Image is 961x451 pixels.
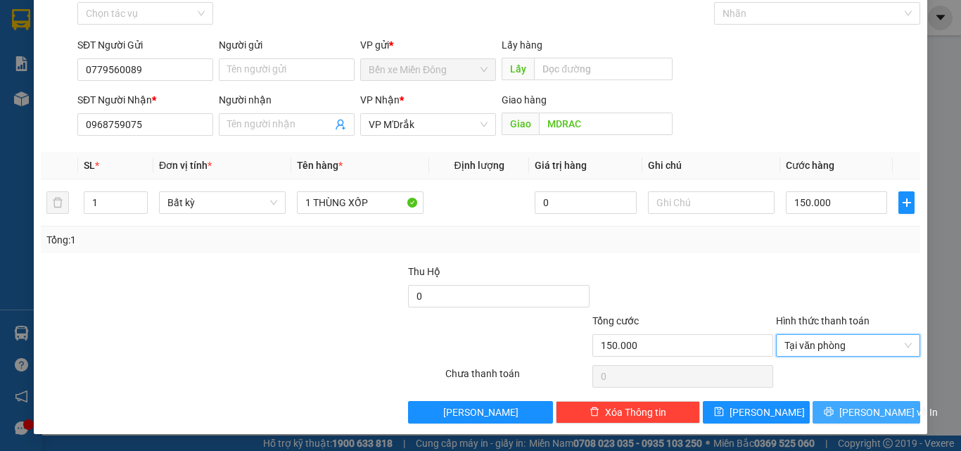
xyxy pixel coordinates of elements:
[786,160,834,171] span: Cước hàng
[898,191,915,214] button: plus
[839,405,938,420] span: [PERSON_NAME] và In
[502,94,547,106] span: Giao hàng
[642,152,780,179] th: Ghi chú
[813,401,920,424] button: printer[PERSON_NAME] và In
[369,114,488,135] span: VP M'Drắk
[167,192,277,213] span: Bất kỳ
[46,232,372,248] div: Tổng: 1
[502,113,539,135] span: Giao
[219,92,355,108] div: Người nhận
[648,191,775,214] input: Ghi Chú
[297,160,343,171] span: Tên hàng
[534,58,673,80] input: Dọc đường
[84,160,95,171] span: SL
[502,39,542,51] span: Lấy hàng
[592,315,639,326] span: Tổng cước
[369,59,488,80] span: Bến xe Miền Đông
[714,407,724,418] span: save
[454,160,504,171] span: Định lượng
[730,405,805,420] span: [PERSON_NAME]
[784,335,912,356] span: Tại văn phòng
[335,119,346,130] span: user-add
[502,58,534,80] span: Lấy
[159,160,212,171] span: Đơn vị tính
[776,315,870,326] label: Hình thức thanh toán
[77,37,213,53] div: SĐT Người Gửi
[360,37,496,53] div: VP gửi
[899,197,914,208] span: plus
[824,407,834,418] span: printer
[703,401,810,424] button: save[PERSON_NAME]
[297,191,424,214] input: VD: Bàn, Ghế
[408,401,552,424] button: [PERSON_NAME]
[77,92,213,108] div: SĐT Người Nhận
[556,401,700,424] button: deleteXóa Thông tin
[408,266,440,277] span: Thu Hộ
[444,366,591,390] div: Chưa thanh toán
[605,405,666,420] span: Xóa Thông tin
[535,160,587,171] span: Giá trị hàng
[360,94,400,106] span: VP Nhận
[443,405,518,420] span: [PERSON_NAME]
[46,191,69,214] button: delete
[535,191,636,214] input: 0
[539,113,673,135] input: Dọc đường
[590,407,599,418] span: delete
[219,37,355,53] div: Người gửi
